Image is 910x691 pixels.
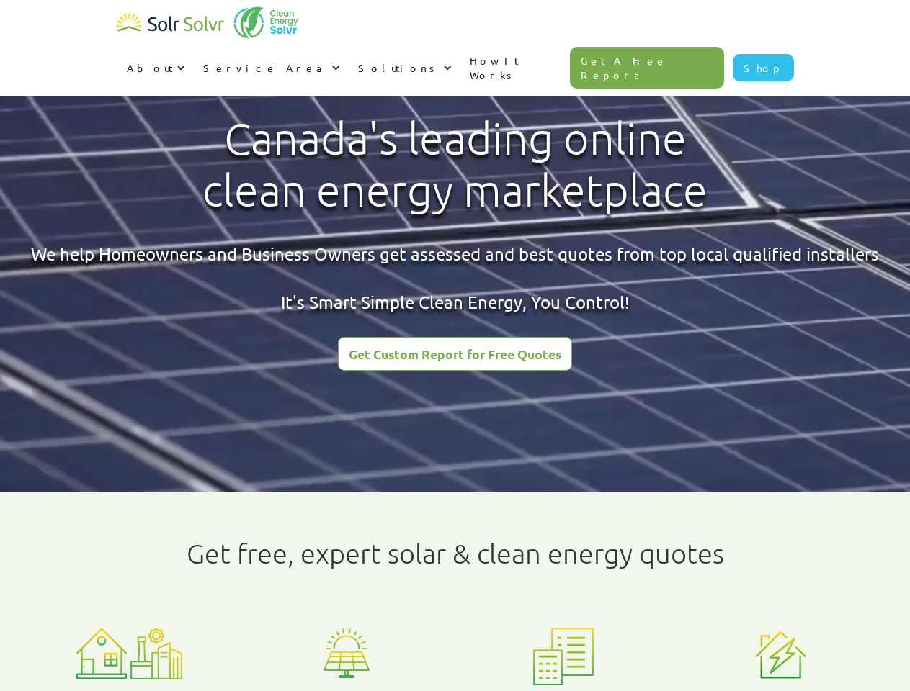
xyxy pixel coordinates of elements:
[349,348,561,361] div: Get Custom Report for Free Quotes
[117,46,193,89] div: About
[190,113,720,217] h1: Canada's leading online clean energy marketplace
[127,60,173,75] div: About
[570,47,724,89] a: Get A Free Report
[187,538,724,569] h1: Get free, expert solar & clean energy quotes
[193,46,348,89] div: Service Area
[203,60,328,75] div: Service Area
[348,46,460,89] div: Solutions
[460,39,571,96] a: How It Works
[733,54,794,81] a: Shop
[31,242,879,315] div: We help Homeowners and Business Owners get assessed and best quotes from top local qualified inst...
[358,60,440,75] div: Solutions
[338,337,572,371] a: Get Custom Report for Free Quotes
